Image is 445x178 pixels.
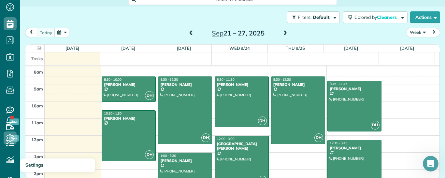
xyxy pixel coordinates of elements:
a: Thu 9/25 [286,46,305,51]
button: today [37,28,55,37]
div: [PERSON_NAME] [104,116,154,121]
div: Will I be notified when they reply [39,94,125,108]
div: I understand this is important to you, so I’ll connect you with one of our human agents who can a... [10,25,102,51]
button: Actions [410,11,440,23]
div: Diandra says… [5,94,125,116]
span: 10am [31,103,43,108]
span: DH [258,116,267,125]
span: DH [145,150,154,159]
div: I understand this is important to you, so I’ll connect you with one of our human agents who can a... [5,21,107,55]
a: [DATE] [177,46,191,51]
span: 1pm [34,154,43,159]
img: Profile image for Edgar [37,4,47,14]
span: 8:30 - 11:30 [217,77,235,82]
div: [PERSON_NAME] [160,158,210,163]
div: The team will get back to you on this. ZenMaid typically replies in a few hours.ZenBot • 8h ago [5,56,107,83]
button: Upload attachment [31,128,36,133]
button: Send a message… [112,126,122,136]
span: 12pm [31,137,43,142]
span: 12:15 - 3:45 [330,141,347,145]
span: 1:00 - 3:30 [160,154,176,158]
div: Will I be notified when they reply [45,98,120,104]
span: 8:30 - 12:30 [273,77,291,82]
span: 9am [34,86,43,91]
a: Filters: Default [284,11,340,23]
p: A few hours [55,8,80,15]
iframe: Intercom live chat [423,156,438,171]
div: [PERSON_NAME] [104,82,154,87]
span: 12:00 - 3:00 [217,137,235,141]
div: ZenBot • 8h ago [10,84,43,88]
span: 8am [34,69,43,75]
img: Profile image for Amar [28,4,38,14]
div: The team will get back to you on this. ZenMaid typically replies in a few hours. [10,60,102,79]
button: Emoji picker [10,128,15,133]
span: 10:30 - 1:30 [104,111,122,116]
img: Profile image for Michee [19,4,29,14]
span: 11am [31,120,43,125]
span: 8:30 - 12:30 [160,77,178,82]
h1: ZenMaid [50,3,72,8]
h2: 21 – 27, 2025 [197,30,279,37]
div: [PERSON_NAME] [160,82,210,87]
span: DH [145,91,154,100]
span: Default [313,14,330,20]
div: [PERSON_NAME] [217,82,267,87]
div: ZenBot says… [5,21,125,55]
div: [GEOGRAPHIC_DATA][PERSON_NAME] [217,142,267,151]
span: Tasks [31,56,43,61]
button: next [428,28,440,37]
button: Colored byCleaners [343,11,408,23]
a: [DATE] [121,46,135,51]
a: Settings [20,158,95,172]
button: Filters: Default [287,11,340,23]
button: Week [407,28,428,37]
button: Start recording [41,128,47,133]
a: [DATE] [65,46,79,51]
div: [PERSON_NAME] [329,146,380,150]
span: Settings [25,162,43,168]
span: DH [371,121,380,130]
span: 8:45 - 11:45 [330,82,347,86]
span: 8:30 - 10:00 [104,77,122,82]
button: Gif picker [21,128,26,133]
a: [DATE] [400,46,414,51]
div: ZenBot says… [5,56,125,94]
span: 2pm [34,171,43,176]
button: Home [102,3,114,15]
span: Cleaners [377,14,398,20]
div: [PERSON_NAME] [273,82,323,87]
button: go back [4,3,17,15]
textarea: Message… [6,115,125,126]
span: DH [201,133,210,142]
a: [DATE] [344,46,358,51]
span: Filters: [298,14,311,20]
span: DH [314,133,323,142]
div: [PERSON_NAME] [329,87,380,91]
button: prev [25,28,37,37]
a: Wed 9/24 [229,46,250,51]
div: Close [114,3,126,14]
span: Colored by [354,14,399,20]
span: Sep [212,29,223,37]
